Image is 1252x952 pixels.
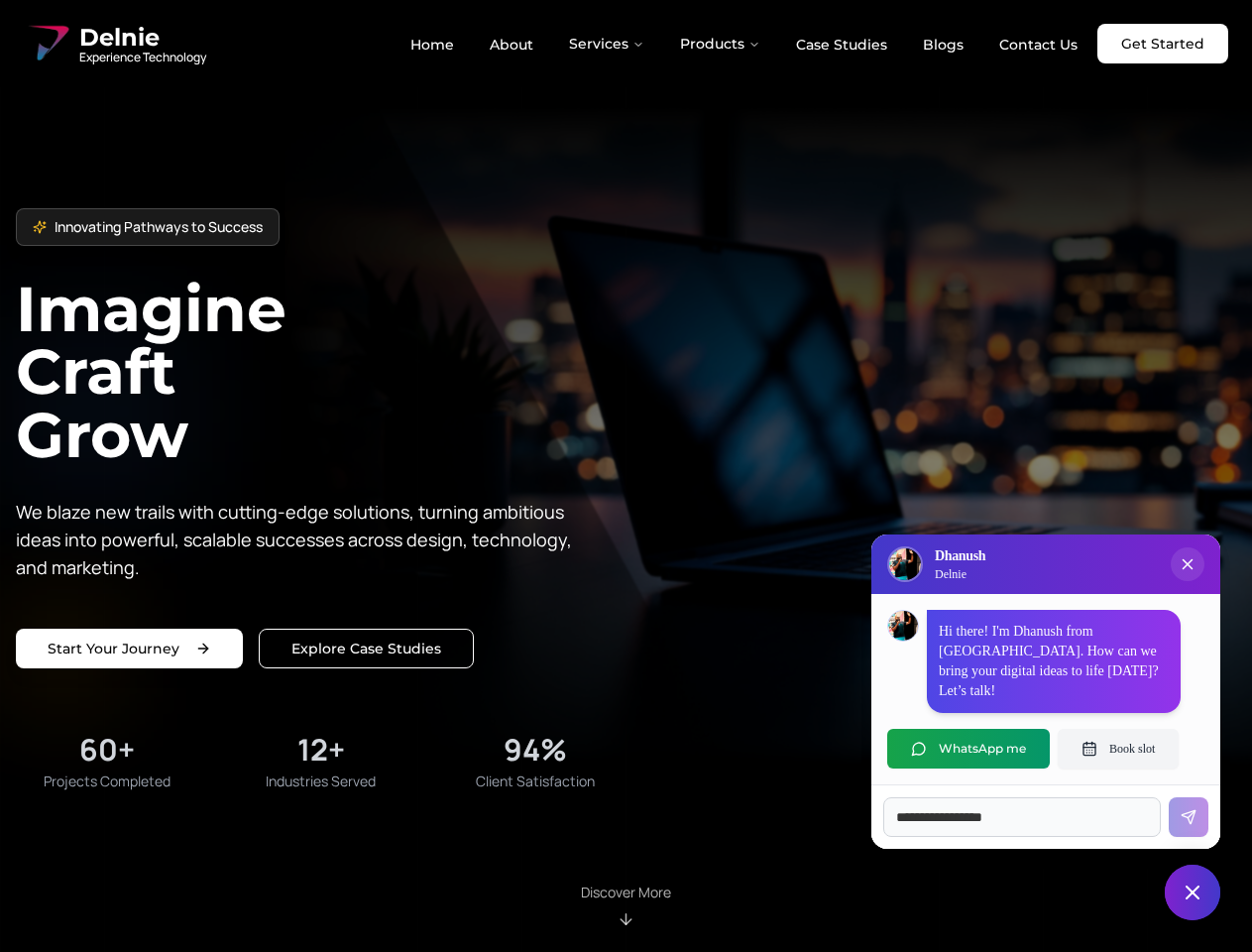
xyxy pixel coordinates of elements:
nav: Main [395,24,1093,63]
img: Delnie Logo [24,20,71,67]
h3: Dhanush [935,546,985,566]
p: Delnie [935,566,985,582]
span: Experience Technology [79,50,206,65]
p: We blaze new trails with cutting-edge solutions, turning ambitious ideas into powerful, scalable ... [16,498,587,581]
a: Get Started [1097,24,1228,63]
button: Close chat popup [1171,547,1204,581]
h1: Imagine Craft Grow [16,278,626,465]
div: 94% [504,732,567,768]
a: Home [395,28,470,61]
div: Scroll to About section [581,883,671,928]
a: About [474,28,549,61]
button: Book slot [1058,729,1179,769]
a: Explore our solutions [259,629,474,668]
button: WhatsApp me [887,729,1050,769]
span: Innovating Pathways to Success [55,217,263,237]
img: Dhanush [888,611,918,641]
img: Delnie Logo [889,548,921,580]
span: Industries Served [266,772,376,791]
a: Case Studies [780,28,903,61]
button: Close chat [1165,865,1220,920]
span: Delnie [79,22,206,54]
div: 60+ [79,732,135,768]
a: Contact Us [983,28,1093,61]
a: Blogs [907,28,979,61]
p: Hi there! I'm Dhanush from [GEOGRAPHIC_DATA]. How can we bring your digital ideas to life [DATE]?... [939,622,1169,701]
a: Delnie Logo Full [24,20,206,67]
div: 12+ [297,732,345,768]
button: Services [553,24,660,63]
p: Discover More [581,883,671,902]
a: Start your project with us [16,629,243,668]
span: Projects Completed [44,772,171,791]
button: Products [664,24,776,63]
span: Client Satisfaction [476,772,595,791]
